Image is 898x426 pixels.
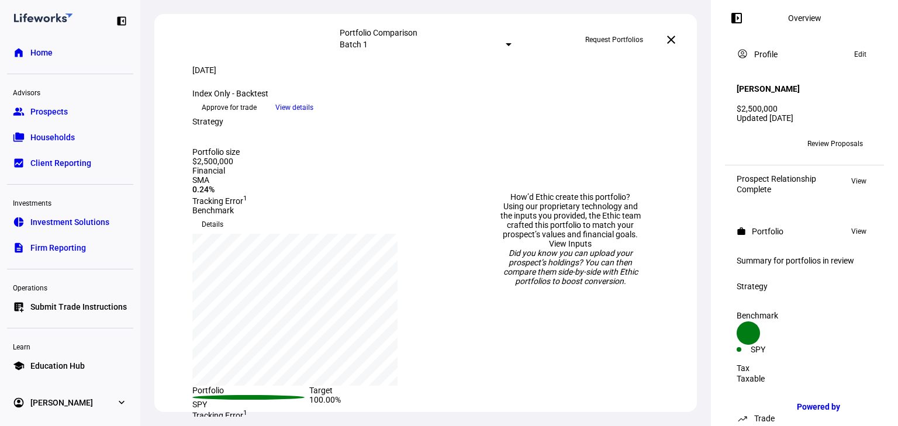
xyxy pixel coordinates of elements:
[7,210,133,234] a: pie_chartInvestment Solutions
[30,216,109,228] span: Investment Solutions
[192,65,426,75] div: [DATE]
[737,256,872,265] div: Summary for portfolios in review
[309,395,426,409] div: 100.00%
[585,30,643,49] span: Request Portfolios
[266,99,323,116] button: View details
[116,397,127,408] eth-mat-symbol: expand_more
[754,414,775,423] div: Trade
[192,166,426,175] div: Financial
[752,227,783,236] div: Portfolio
[30,47,53,58] span: Home
[202,215,223,234] span: Details
[737,84,800,93] h4: [PERSON_NAME]
[737,47,872,61] eth-panel-overview-card-header: Profile
[7,279,133,295] div: Operations
[845,224,872,238] button: View
[7,41,133,64] a: homeHome
[13,131,25,143] eth-mat-symbol: folder_copy
[737,104,872,113] div: $2,500,000
[851,224,866,238] span: View
[7,84,133,100] div: Advisors
[192,147,240,157] div: Portfolio size
[848,47,872,61] button: Edit
[192,206,426,215] div: Benchmark
[13,157,25,169] eth-mat-symbol: bid_landscape
[737,374,872,383] div: Taxable
[737,413,748,424] mat-icon: trending_up
[340,28,511,37] div: Portfolio Comparison
[737,185,816,194] div: Complete
[854,47,866,61] span: Edit
[737,48,748,60] mat-icon: account_circle
[30,301,127,313] span: Submit Trade Instructions
[192,89,426,98] div: Index Only - Backtest
[275,99,313,116] span: View details
[13,360,25,372] eth-mat-symbol: school
[13,242,25,254] eth-mat-symbol: description
[788,13,821,23] div: Overview
[202,98,257,117] span: Approve for trade
[737,311,872,320] div: Benchmark
[737,411,872,425] eth-panel-overview-card-header: Trade
[791,396,880,417] a: Powered by
[737,174,816,183] div: Prospect Relationship
[30,157,91,169] span: Client Reporting
[737,363,872,373] div: Tax
[192,234,398,386] div: chart, 1 series
[309,386,426,395] div: Target
[737,224,872,238] eth-panel-overview-card-header: Portfolio
[192,411,247,420] span: Tracking Error
[845,174,872,188] button: View
[116,15,127,27] eth-mat-symbol: left_panel_close
[192,185,426,194] div: 0.24%
[497,248,644,286] div: Did you know you can upload your prospect’s holdings? You can then compare them side-by-side with...
[13,106,25,117] eth-mat-symbol: group
[7,126,133,149] a: folder_copyHouseholds
[340,40,368,49] mat-select-trigger: Batch 1
[549,239,592,248] a: View Inputs
[30,106,68,117] span: Prospects
[192,157,240,166] div: $2,500,000
[266,102,323,112] a: View details
[7,236,133,259] a: descriptionFirm Reporting
[192,117,240,126] div: Strategy
[192,98,266,117] button: Approve for trade
[7,100,133,123] a: groupProspects
[7,194,133,210] div: Investments
[30,397,93,408] span: [PERSON_NAME]
[13,47,25,58] eth-mat-symbol: home
[497,192,644,202] div: How’d Ethic create this portfolio?
[13,216,25,228] eth-mat-symbol: pie_chart
[192,386,309,395] div: Portfolio
[192,175,426,185] div: SMA
[807,134,863,153] span: Review Proposals
[30,360,85,372] span: Education Hub
[576,30,652,49] button: Request Portfolios
[30,242,86,254] span: Firm Reporting
[192,215,233,234] button: Details
[737,227,746,236] mat-icon: work
[13,301,25,313] eth-mat-symbol: list_alt_add
[243,194,247,202] sup: 1
[192,400,309,409] div: SPY
[737,282,872,291] div: Strategy
[192,196,247,206] span: Tracking Error
[737,113,872,123] div: Updated [DATE]
[754,50,778,59] div: Profile
[798,134,872,153] button: Review Proposals
[664,33,678,47] mat-icon: close
[851,174,866,188] span: View
[30,131,75,143] span: Households
[13,397,25,408] eth-mat-symbol: account_circle
[243,409,247,417] sup: 1
[7,338,133,354] div: Learn
[497,202,644,239] div: Using our proprietary technology and the inputs you provided, the Ethic team crafted this portfol...
[7,151,133,175] a: bid_landscapeClient Reporting
[730,11,744,25] mat-icon: left_panel_open
[751,345,804,354] div: SPY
